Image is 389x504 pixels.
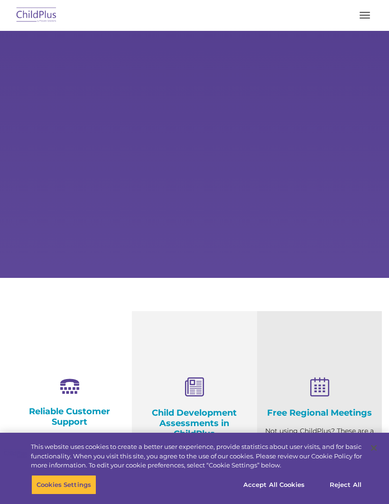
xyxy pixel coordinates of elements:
div: This website uses cookies to create a better user experience, provide statistics about user visit... [31,442,362,470]
p: Not using ChildPlus? These are a great opportunity to network and learn from ChildPlus users. Fin... [264,425,375,485]
h4: Child Development Assessments in ChildPlus [139,408,250,439]
button: Cookies Settings [31,475,96,494]
button: Reject All [316,475,375,494]
button: Accept All Cookies [238,475,310,494]
h4: Free Regional Meetings [264,408,375,418]
h4: Reliable Customer Support [14,406,125,427]
img: ChildPlus by Procare Solutions [14,4,59,27]
button: Close [363,437,384,458]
